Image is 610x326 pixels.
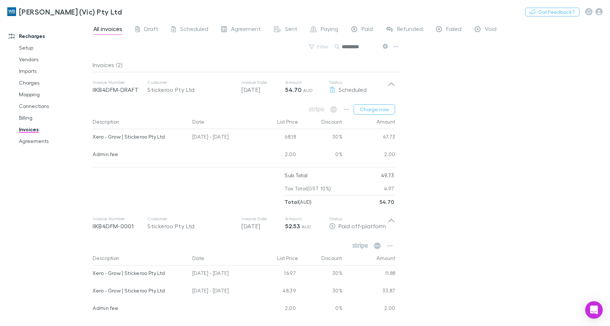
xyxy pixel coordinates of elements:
[93,129,186,144] div: Xero - Grow | Stickeroo Pty Ltd
[180,25,208,35] span: Scheduled
[93,300,186,316] div: Admin fee
[12,100,97,112] a: Connections
[231,25,261,35] span: Agreement
[12,65,97,77] a: Imports
[321,25,338,35] span: Paying
[242,85,285,94] p: [DATE]
[7,7,16,16] img: William Buck (Vic) Pty Ltd's Logo
[12,77,97,89] a: Charges
[299,283,343,300] div: 30%
[525,8,579,16] button: Got Feedback?
[381,169,394,182] p: 49.73
[343,147,395,164] div: 2.00
[339,222,386,229] span: Paid off-platform
[147,216,234,222] p: Customer
[285,199,298,205] strong: Total
[255,129,299,147] div: 68.18
[285,79,329,85] p: Amount
[12,89,97,100] a: Mapping
[93,85,147,94] p: IIKB4DFM-DRAFT
[87,72,401,101] div: Invoice NumberIIKB4DFM-DRAFTCustomerStickeroo Pty LtdInvoice Date[DATE]Amount54.70 AUDStatusSched...
[285,182,331,195] p: Tax Total (GST 10%)
[328,104,339,115] span: Available when invoice is finalised
[485,25,497,35] span: Void
[299,265,343,283] div: 30%
[343,129,395,147] div: 47.73
[285,222,300,230] strong: 52.53
[189,265,255,283] div: [DATE] - [DATE]
[299,129,343,147] div: 30%
[380,199,394,205] strong: 54.70
[285,169,308,182] p: Sub Total
[93,147,186,162] div: Admin fee
[12,135,97,147] a: Agreements
[19,7,122,16] h3: [PERSON_NAME] (Vic) Pty Ltd
[12,42,97,54] a: Setup
[329,216,387,222] p: Status
[446,25,462,35] span: Failed
[189,129,255,147] div: [DATE] - [DATE]
[147,85,234,94] div: Stickeroo Pty Ltd
[339,86,367,93] span: Scheduled
[1,30,97,42] a: Recharges
[307,104,326,115] span: Available when invoice is finalised
[147,79,234,85] p: Customer
[255,265,299,283] div: 16.97
[299,300,343,318] div: 0%
[93,79,147,85] p: Invoice Number
[343,283,395,300] div: 33.87
[87,209,401,238] div: Invoice NumberIIKB4DFM-0001CustomerStickeroo Pty LtdInvoice Date[DATE]Amount52.53 AUDStatusPaid o...
[303,88,313,93] span: AUD
[362,25,373,35] span: Paid
[242,79,285,85] p: Invoice Date
[12,124,97,135] a: Invoices
[329,79,387,85] p: Status
[299,147,343,164] div: 0%
[255,300,299,318] div: 2.00
[3,3,126,20] a: [PERSON_NAME] (Vic) Pty Ltd
[285,195,312,209] p: ( AUD )
[12,54,97,65] a: Vendors
[285,25,297,35] span: Sent
[93,222,147,230] p: IIKB4DFM-0001
[585,301,603,319] div: Open Intercom Messenger
[255,283,299,300] div: 48.39
[12,112,97,124] a: Billing
[305,42,333,51] button: Filter
[242,216,285,222] p: Invoice Date
[93,283,186,298] div: Xero - Grow | Stickeroo Pty Ltd
[93,25,122,35] span: All invoices
[285,216,329,222] p: Amount
[343,300,395,318] div: 2.00
[397,25,423,35] span: Refunded
[354,104,395,115] button: Charge now
[384,182,394,195] p: 4.97
[343,265,395,283] div: 11.88
[242,222,285,230] p: [DATE]
[255,147,299,164] div: 2.00
[93,216,147,222] p: Invoice Number
[93,265,186,281] div: Xero - Grow | Stickeroo Pty Ltd
[302,224,312,229] span: AUD
[285,86,301,93] strong: 54.70
[144,25,158,35] span: Draft
[147,222,234,230] div: Stickeroo Pty Ltd
[189,283,255,300] div: [DATE] - [DATE]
